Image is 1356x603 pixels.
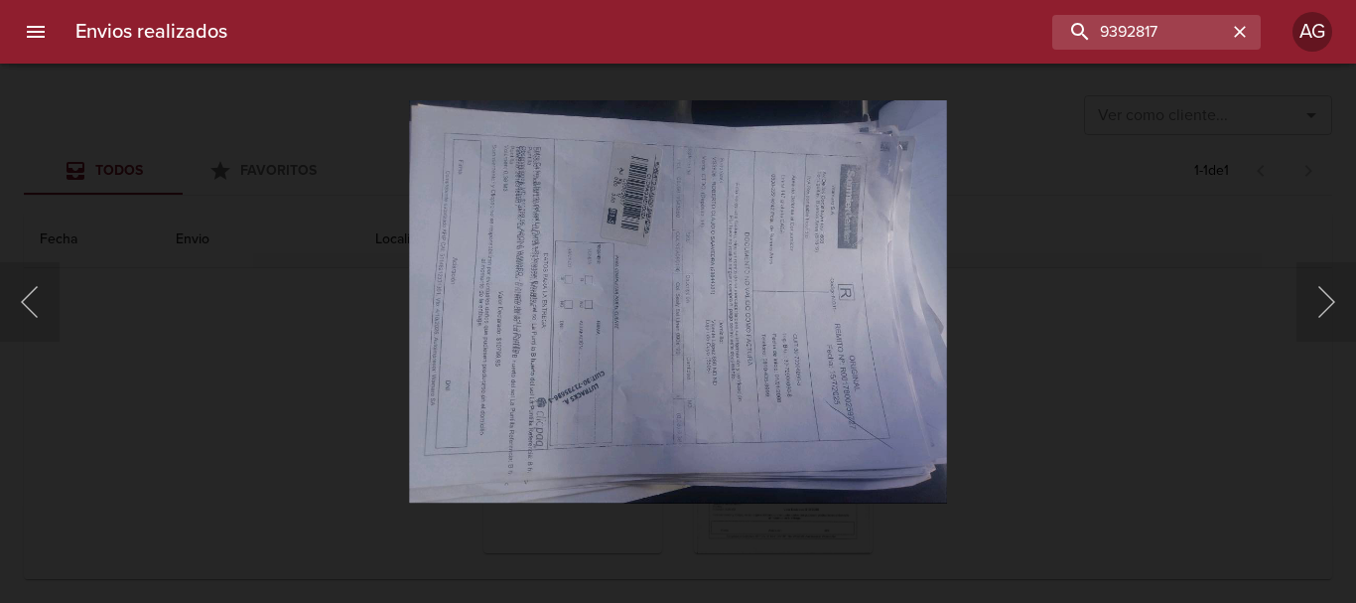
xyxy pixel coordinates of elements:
button: menu [12,8,60,56]
div: Abrir información de usuario [1292,12,1332,52]
img: Image [409,99,947,504]
input: buscar [1052,15,1227,50]
div: AG [1292,12,1332,52]
button: Siguiente [1296,262,1356,342]
h6: Envios realizados [75,16,227,48]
